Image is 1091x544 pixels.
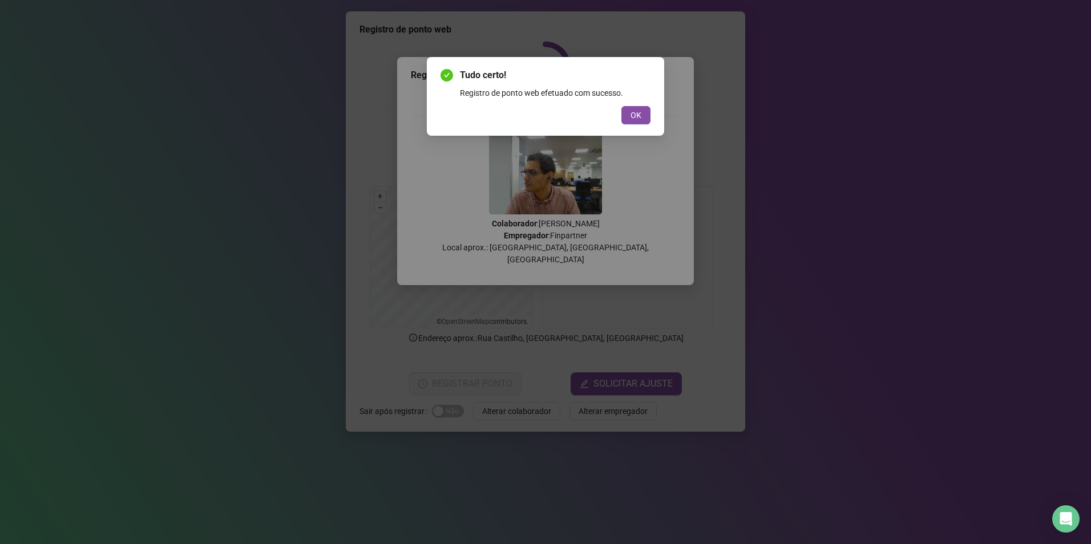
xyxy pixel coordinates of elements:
div: Open Intercom Messenger [1052,505,1080,533]
span: Tudo certo! [460,68,650,82]
span: check-circle [441,69,453,82]
div: Registro de ponto web efetuado com sucesso. [460,87,650,99]
button: OK [621,106,650,124]
span: OK [631,109,641,121]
